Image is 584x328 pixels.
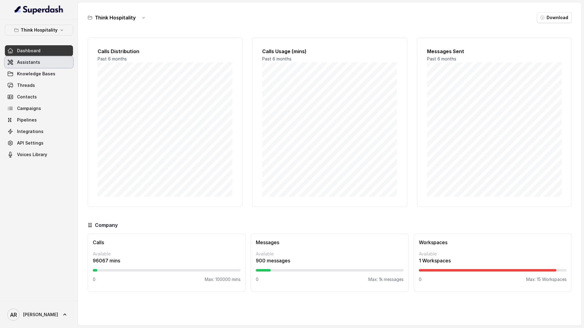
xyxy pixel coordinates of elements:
[256,257,404,264] p: 900 messages
[17,105,41,111] span: Campaigns
[17,128,43,135] span: Integrations
[17,71,55,77] span: Knowledge Bases
[419,257,567,264] p: 1 Workspaces
[427,48,562,55] h2: Messages Sent
[93,276,96,282] p: 0
[17,59,40,65] span: Assistants
[93,239,241,246] h3: Calls
[5,103,73,114] a: Campaigns
[256,276,259,282] p: 0
[93,257,241,264] p: 96067 mins
[5,80,73,91] a: Threads
[419,251,567,257] p: Available
[5,45,73,56] a: Dashboard
[368,276,404,282] p: Max: 1k messages
[256,251,404,257] p: Available
[5,138,73,149] a: API Settings
[5,25,73,36] button: Think Hospitality
[256,239,404,246] h3: Messages
[17,94,37,100] span: Contacts
[5,306,73,323] a: [PERSON_NAME]
[5,57,73,68] a: Assistants
[427,56,456,61] span: Past 6 months
[15,5,64,15] img: light.svg
[5,149,73,160] a: Voices Library
[17,117,37,123] span: Pipelines
[17,140,43,146] span: API Settings
[526,276,567,282] p: Max: 15 Workspaces
[262,56,291,61] span: Past 6 months
[205,276,241,282] p: Max: 100000 mins
[10,312,17,318] text: AR
[93,251,241,257] p: Available
[5,68,73,79] a: Knowledge Bases
[95,14,136,21] h3: Think Hospitality
[17,82,35,88] span: Threads
[262,48,397,55] h2: Calls Usage (mins)
[5,91,73,102] a: Contacts
[419,276,422,282] p: 0
[98,56,127,61] span: Past 6 months
[419,239,567,246] h3: Workspaces
[5,114,73,125] a: Pipelines
[17,152,47,158] span: Voices Library
[23,312,58,318] span: [PERSON_NAME]
[98,48,232,55] h2: Calls Distribution
[5,126,73,137] a: Integrations
[21,26,57,34] p: Think Hospitality
[17,48,40,54] span: Dashboard
[95,221,118,229] h3: Company
[537,12,572,23] button: Download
